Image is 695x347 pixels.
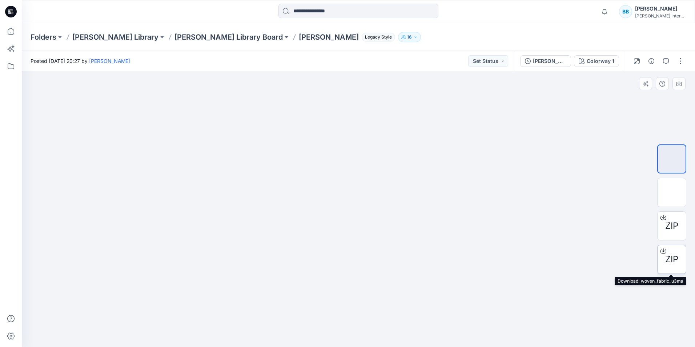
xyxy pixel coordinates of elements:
span: Posted [DATE] 20:27 by [31,57,130,65]
a: [PERSON_NAME] [89,58,130,64]
span: ZIP [665,219,678,232]
p: 16 [407,33,412,41]
button: Details [646,55,657,67]
div: BB [619,5,632,18]
div: [PERSON_NAME] [635,4,686,13]
div: [PERSON_NAME] fabric [533,57,566,65]
a: [PERSON_NAME] Library Board [174,32,283,42]
a: [PERSON_NAME] Library [72,32,158,42]
p: [PERSON_NAME] [299,32,359,42]
img: fabric [662,189,682,196]
button: Legacy Style [359,32,395,42]
span: ZIP [665,253,678,266]
button: 16 [398,32,421,42]
button: [PERSON_NAME] fabric [520,55,571,67]
span: Legacy Style [362,33,395,41]
a: Folders [31,32,56,42]
div: [PERSON_NAME] International [635,13,686,19]
button: Colorway 1 [574,55,619,67]
div: Colorway 1 [587,57,614,65]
